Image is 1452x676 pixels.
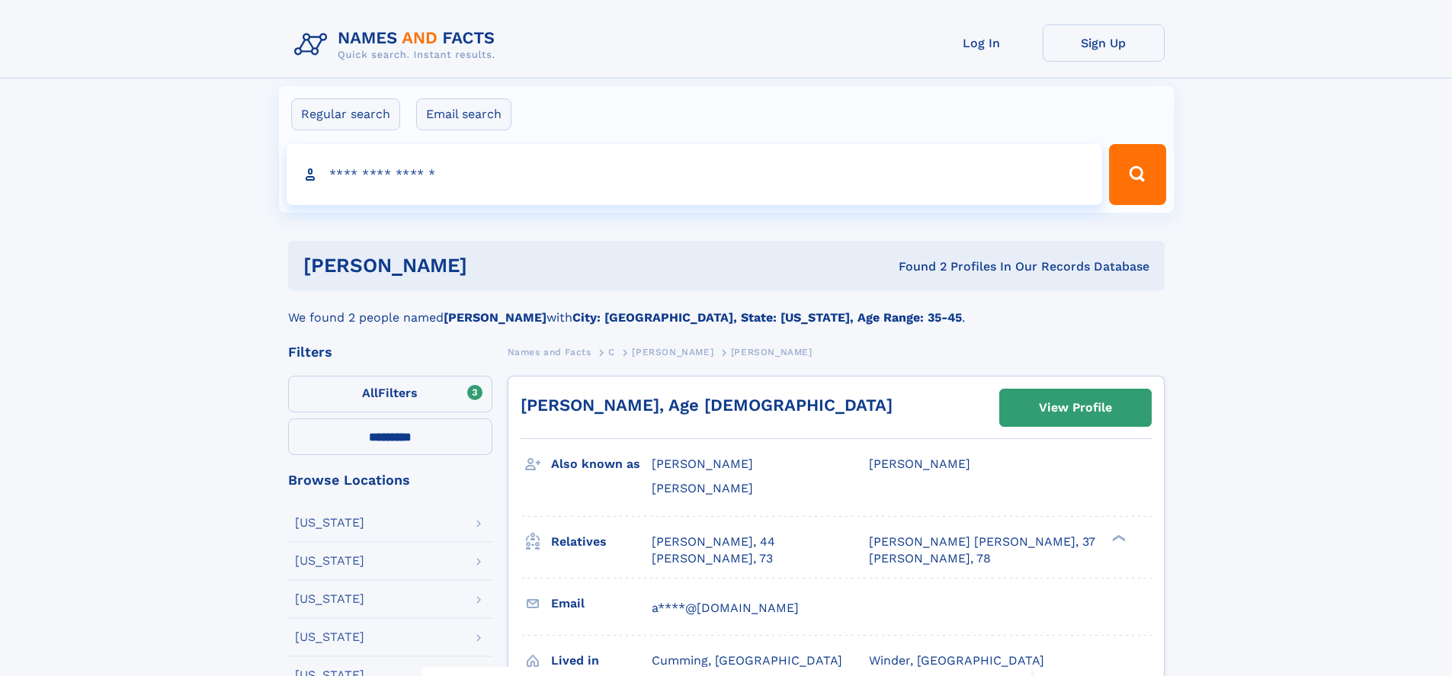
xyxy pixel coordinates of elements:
a: Log In [921,24,1043,62]
h3: Also known as [551,451,652,477]
span: [PERSON_NAME] [652,457,753,471]
div: Browse Locations [288,473,492,487]
b: [PERSON_NAME] [444,310,547,325]
div: Found 2 Profiles In Our Records Database [683,258,1149,275]
span: [PERSON_NAME] [731,347,813,357]
span: Winder, [GEOGRAPHIC_DATA] [869,653,1044,668]
h3: Relatives [551,529,652,555]
label: Filters [288,376,492,412]
span: Cumming, [GEOGRAPHIC_DATA] [652,653,842,668]
div: Filters [288,345,492,359]
a: Sign Up [1043,24,1165,62]
span: C [608,347,615,357]
a: View Profile [1000,389,1151,426]
a: [PERSON_NAME], Age [DEMOGRAPHIC_DATA] [521,396,893,415]
span: All [362,386,378,400]
a: [PERSON_NAME], 78 [869,550,991,567]
img: Logo Names and Facts [288,24,508,66]
a: [PERSON_NAME] [632,342,713,361]
div: [US_STATE] [295,555,364,567]
div: We found 2 people named with . [288,290,1165,327]
h1: [PERSON_NAME] [303,256,683,275]
span: [PERSON_NAME] [652,481,753,495]
div: ❯ [1108,533,1127,543]
input: search input [287,144,1103,205]
a: Names and Facts [508,342,591,361]
label: Email search [416,98,511,130]
b: City: [GEOGRAPHIC_DATA], State: [US_STATE], Age Range: 35-45 [572,310,962,325]
a: [PERSON_NAME], 73 [652,550,773,567]
div: [US_STATE] [295,593,364,605]
h3: Lived in [551,648,652,674]
div: [US_STATE] [295,517,364,529]
h3: Email [551,591,652,617]
a: C [608,342,615,361]
div: [US_STATE] [295,631,364,643]
label: Regular search [291,98,400,130]
span: [PERSON_NAME] [869,457,970,471]
button: Search Button [1109,144,1165,205]
a: [PERSON_NAME] [PERSON_NAME], 37 [869,533,1095,550]
span: [PERSON_NAME] [632,347,713,357]
div: View Profile [1039,390,1112,425]
a: [PERSON_NAME], 44 [652,533,775,550]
